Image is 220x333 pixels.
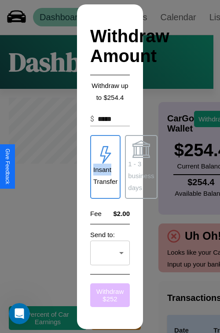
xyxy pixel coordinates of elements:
p: Send to: [90,229,130,241]
p: Withdraw up to $ 254.4 [90,80,130,103]
iframe: Intercom live chat [9,303,30,324]
h2: Withdraw Amount [90,18,130,75]
button: Withdraw $252 [90,283,130,307]
p: Insant Transfer [93,164,117,187]
div: Give Feedback [4,149,11,184]
p: $ [90,114,94,124]
p: 1 - 3 business days [128,158,154,194]
h4: $2.00 [113,210,130,217]
p: Fee [90,208,102,220]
